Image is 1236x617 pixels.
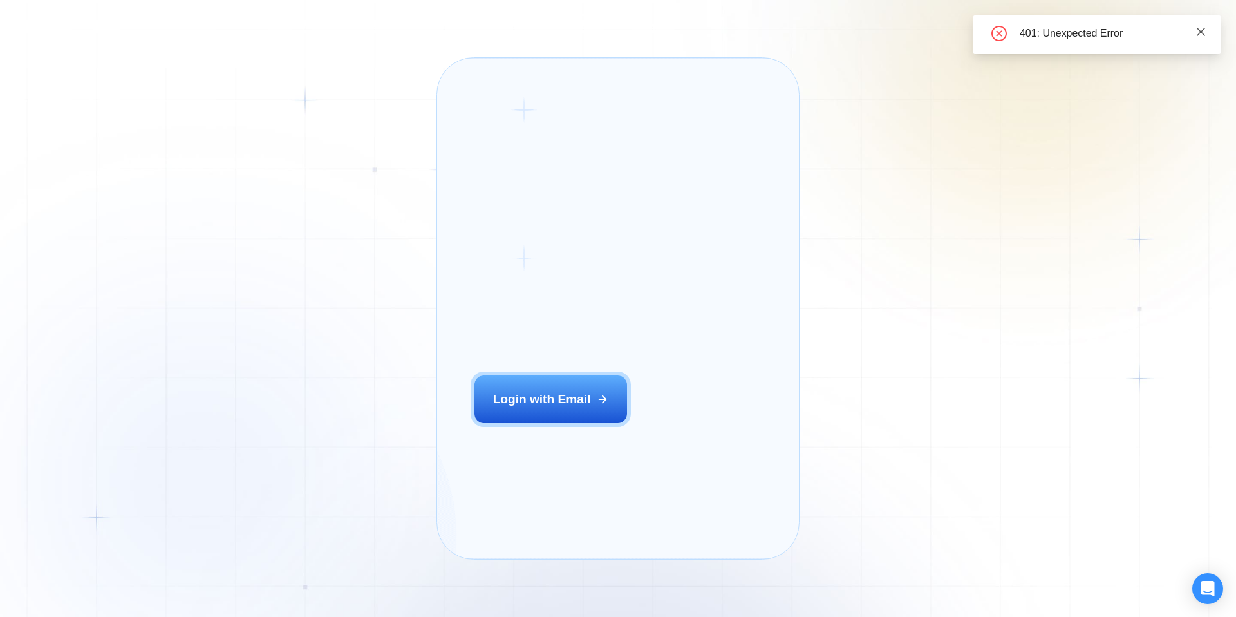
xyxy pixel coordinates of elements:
div: 401: Unexpected Error [1020,26,1205,41]
span: close [1195,26,1206,37]
span: close-circle [991,26,1007,41]
button: Login with Email [474,375,628,423]
div: Open Intercom Messenger [1192,573,1223,604]
div: Login with Email [493,391,591,408]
